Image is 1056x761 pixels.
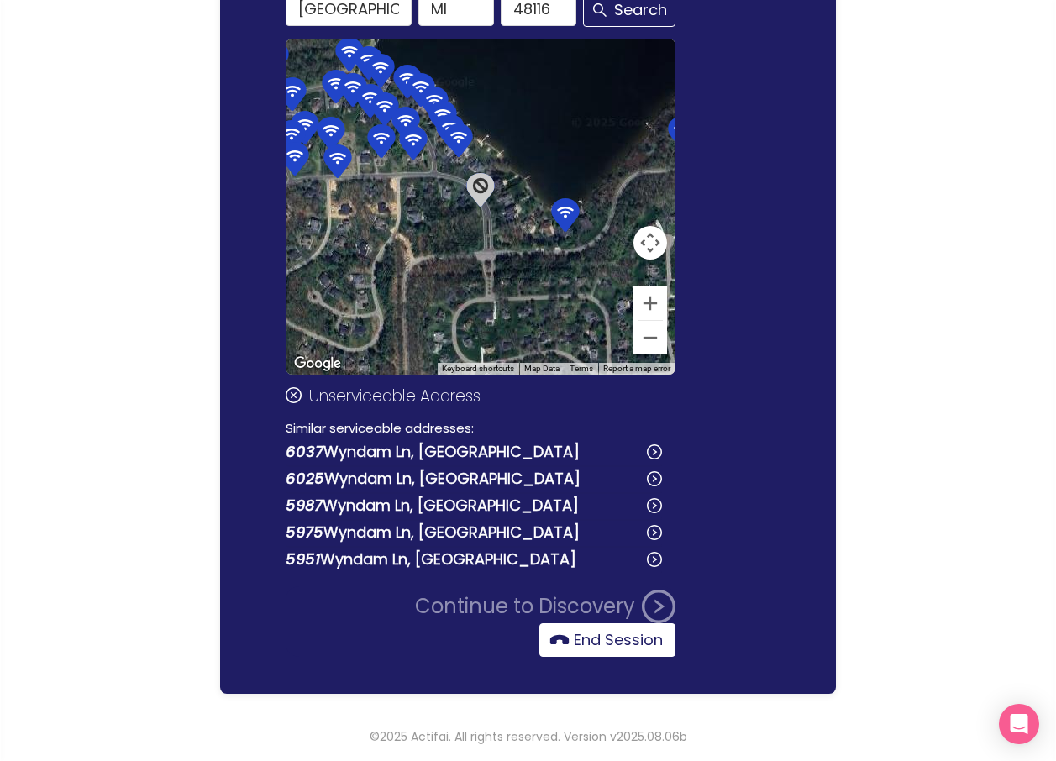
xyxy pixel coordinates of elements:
button: 5987Wyndam Ln, [GEOGRAPHIC_DATA] [286,492,662,519]
span: Unserviceable Address [309,385,481,407]
button: Map Data [524,363,560,375]
button: 6037Wyndam Ln, [GEOGRAPHIC_DATA] [286,438,662,465]
button: Zoom out [633,321,667,354]
p: Similar serviceable addresses: [286,418,675,438]
button: 5951Wyndam Ln, [GEOGRAPHIC_DATA] [286,546,662,573]
a: Open this area in Google Maps (opens a new window) [290,353,345,375]
span: close-circle [286,387,302,403]
button: Keyboard shortcuts [442,363,514,375]
div: Open Intercom Messenger [999,704,1039,744]
img: Google [290,353,345,375]
a: Terms [570,364,593,373]
button: Map camera controls [633,226,667,260]
button: 5975Wyndam Ln, [GEOGRAPHIC_DATA] [286,519,662,546]
button: 6025Wyndam Ln, [GEOGRAPHIC_DATA] [286,465,662,492]
a: Report a map error [603,364,670,373]
button: End Session [539,623,675,657]
button: Zoom in [633,286,667,320]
